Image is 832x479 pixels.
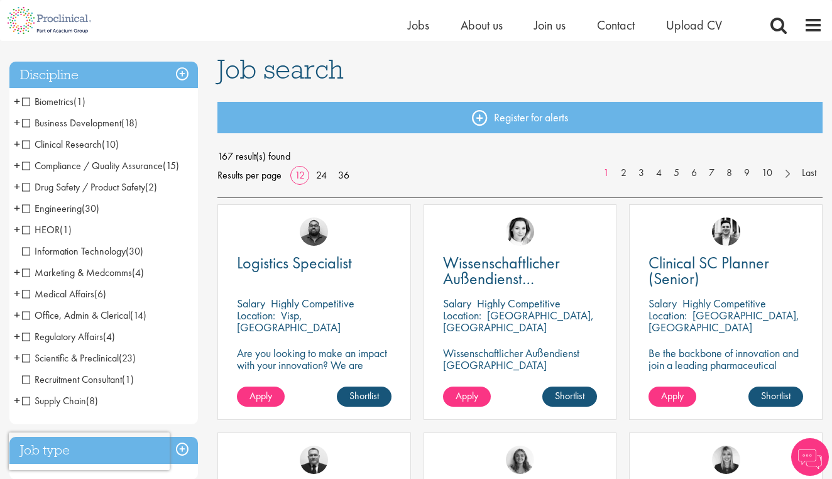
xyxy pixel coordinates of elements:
[130,309,146,322] span: (14)
[22,138,102,151] span: Clinical Research
[22,287,106,300] span: Medical Affairs
[22,95,74,108] span: Biometrics
[649,347,803,395] p: Be the backbone of innovation and join a leading pharmaceutical company to help keep life-changin...
[22,223,72,236] span: HEOR
[14,327,20,346] span: +
[791,438,829,476] img: Chatbot
[249,389,272,402] span: Apply
[22,138,119,151] span: Clinical Research
[22,245,126,258] span: Information Technology
[443,308,594,334] p: [GEOGRAPHIC_DATA], [GEOGRAPHIC_DATA]
[22,373,134,386] span: Recruitment Consultant
[14,306,20,324] span: +
[22,180,157,194] span: Drug Safety / Product Safety
[506,446,534,474] a: Jackie Cerchio
[22,116,138,129] span: Business Development
[300,217,328,246] img: Ashley Bennett
[22,309,130,322] span: Office, Admin & Clerical
[443,255,598,287] a: Wissenschaftlicher Außendienst [GEOGRAPHIC_DATA]
[217,166,282,185] span: Results per page
[443,252,594,305] span: Wissenschaftlicher Außendienst [GEOGRAPHIC_DATA]
[237,308,341,334] p: Visp, [GEOGRAPHIC_DATA]
[443,387,491,407] a: Apply
[22,309,146,322] span: Office, Admin & Clerical
[237,308,275,322] span: Location:
[22,394,86,407] span: Supply Chain
[703,166,721,180] a: 7
[14,113,20,132] span: +
[597,17,635,33] a: Contact
[86,394,98,407] span: (8)
[14,135,20,153] span: +
[650,166,668,180] a: 4
[748,387,803,407] a: Shortlist
[443,296,471,311] span: Salary
[685,166,703,180] a: 6
[82,202,99,215] span: (30)
[22,202,82,215] span: Engineering
[132,266,144,279] span: (4)
[22,330,103,343] span: Regulatory Affairs
[22,351,136,365] span: Scientific & Preclinical
[443,308,481,322] span: Location:
[615,166,633,180] a: 2
[461,17,503,33] span: About us
[217,102,823,133] a: Register for alerts
[661,389,684,402] span: Apply
[712,217,740,246] img: Edward Little
[145,180,157,194] span: (2)
[60,223,72,236] span: (1)
[9,432,170,470] iframe: reCAPTCHA
[300,446,328,474] img: Jakub Hanas
[22,287,94,300] span: Medical Affairs
[443,347,598,371] p: Wissenschaftlicher Außendienst [GEOGRAPHIC_DATA]
[666,17,722,33] a: Upload CV
[755,166,779,180] a: 10
[506,217,534,246] img: Greta Prestel
[312,168,331,182] a: 24
[649,308,687,322] span: Location:
[163,159,179,172] span: (15)
[9,62,198,89] h3: Discipline
[22,116,121,129] span: Business Development
[290,168,309,182] a: 12
[237,387,285,407] a: Apply
[632,166,650,180] a: 3
[217,52,344,86] span: Job search
[14,156,20,175] span: +
[14,284,20,303] span: +
[14,220,20,239] span: +
[217,147,823,166] span: 167 result(s) found
[22,180,145,194] span: Drug Safety / Product Safety
[14,177,20,196] span: +
[271,296,354,311] p: Highly Competitive
[649,296,677,311] span: Salary
[649,387,696,407] a: Apply
[22,266,144,279] span: Marketing & Medcomms
[22,223,60,236] span: HEOR
[22,245,143,258] span: Information Technology
[237,347,391,407] p: Are you looking to make an impact with your innovation? We are working with a well-established ph...
[102,138,119,151] span: (10)
[74,95,85,108] span: (1)
[22,95,85,108] span: Biometrics
[477,296,561,311] p: Highly Competitive
[649,308,799,334] p: [GEOGRAPHIC_DATA], [GEOGRAPHIC_DATA]
[667,166,686,180] a: 5
[796,166,823,180] a: Last
[334,168,354,182] a: 36
[534,17,566,33] a: Join us
[738,166,756,180] a: 9
[14,92,20,111] span: +
[22,266,132,279] span: Marketing & Medcomms
[337,387,391,407] a: Shortlist
[22,159,163,172] span: Compliance / Quality Assurance
[237,252,352,273] span: Logistics Specialist
[14,348,20,367] span: +
[712,446,740,474] img: Janelle Jones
